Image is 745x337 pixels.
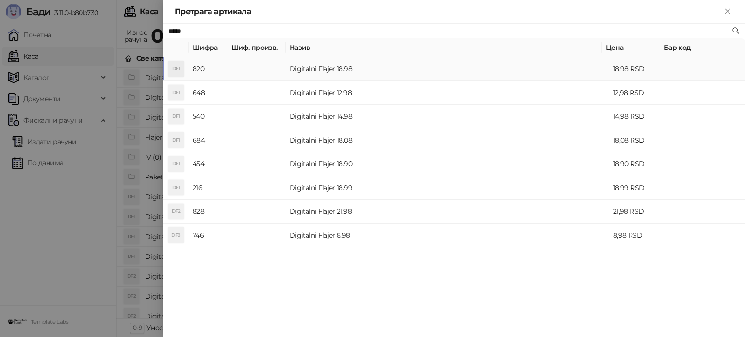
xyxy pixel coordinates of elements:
[189,176,227,200] td: 216
[609,176,667,200] td: 18,99 RSD
[286,105,609,128] td: Digitalni Flajer 14.98
[609,128,667,152] td: 18,08 RSD
[227,38,286,57] th: Шиф. произв.
[722,6,733,17] button: Close
[286,38,602,57] th: Назив
[609,57,667,81] td: 18,98 RSD
[168,132,184,148] div: DF1
[609,105,667,128] td: 14,98 RSD
[168,180,184,195] div: DF1
[168,109,184,124] div: DF1
[286,152,609,176] td: Digitalni Flajer 18.90
[189,81,227,105] td: 648
[609,81,667,105] td: 12,98 RSD
[286,81,609,105] td: Digitalni Flajer 12.98
[660,38,738,57] th: Бар код
[286,128,609,152] td: Digitalni Flajer 18.08
[168,61,184,77] div: DF1
[189,105,227,128] td: 540
[286,224,609,247] td: Digitalni Flajer 8.98
[286,176,609,200] td: Digitalni Flajer 18.99
[286,200,609,224] td: Digitalni Flajer 21.98
[189,152,227,176] td: 454
[609,224,667,247] td: 8,98 RSD
[189,224,227,247] td: 746
[189,57,227,81] td: 820
[168,156,184,172] div: DF1
[189,128,227,152] td: 684
[175,6,722,17] div: Претрага артикала
[189,200,227,224] td: 828
[168,227,184,243] div: DF8
[609,152,667,176] td: 18,90 RSD
[286,57,609,81] td: Digitalni Flajer 18.98
[189,38,227,57] th: Шифра
[168,204,184,219] div: DF2
[168,85,184,100] div: DF1
[602,38,660,57] th: Цена
[609,200,667,224] td: 21,98 RSD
